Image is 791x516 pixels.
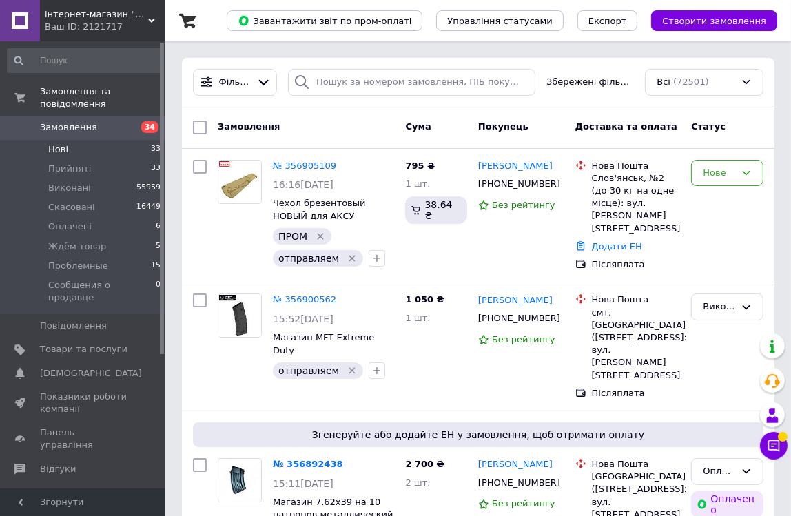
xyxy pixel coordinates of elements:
span: Виконані [48,182,91,194]
button: Створити замовлення [651,10,777,31]
div: Ваш ID: 2121717 [45,21,165,33]
span: Покупець [478,121,528,132]
span: 55959 [136,182,161,194]
span: 16449 [136,201,161,214]
button: Завантажити звіт по пром-оплаті [227,10,422,31]
span: Завантажити звіт по пром-оплаті [238,14,411,27]
div: Виконано [703,300,735,314]
span: 34 [141,121,158,133]
span: отправляем [278,365,339,376]
span: Покупці [40,486,77,499]
span: Замовлення [218,121,280,132]
a: № 356892438 [273,459,343,469]
span: 15:11[DATE] [273,478,333,489]
span: 5 [156,240,161,253]
span: 6 [156,220,161,233]
img: Фото товару [218,459,260,502]
a: № 356900562 [273,294,336,305]
span: 1 050 ₴ [405,294,444,305]
svg: Видалити мітку [347,253,358,264]
span: 16:16[DATE] [273,179,333,190]
img: Фото товару [218,161,261,203]
span: 33 [151,163,161,175]
span: Панель управління [40,426,127,451]
span: ПРОМ [278,231,307,242]
a: Фото товару [218,293,262,338]
span: Всі [657,76,670,89]
a: Додати ЕН [592,241,642,251]
span: Управління статусами [447,16,553,26]
span: Проблемные [48,260,108,272]
span: Збережені фільтри: [546,76,634,89]
span: Без рейтингу [492,334,555,344]
span: отправляем [278,253,339,264]
span: Статус [691,121,726,132]
span: Фільтри [219,76,251,89]
div: Післяплата [592,258,681,271]
svg: Видалити мітку [347,365,358,376]
span: інтернет-магазин "Сержант" [45,8,148,21]
span: Ждём товар [48,240,106,253]
span: 15 [151,260,161,272]
span: 1 шт. [405,313,430,323]
span: Товари та послуги [40,343,127,355]
span: Замовлення [40,121,97,134]
span: Доставка та оплата [575,121,677,132]
span: Повідомлення [40,320,107,332]
div: Післяплата [592,387,681,400]
span: [PHONE_NUMBER] [478,477,560,488]
span: Згенеруйте або додайте ЕН у замовлення, щоб отримати оплату [198,428,758,442]
img: Фото товару [218,294,261,337]
div: Нова Пошта [592,293,681,306]
span: Замовлення та повідомлення [40,85,165,110]
button: Управління статусами [436,10,564,31]
a: № 356905109 [273,161,336,171]
button: Чат з покупцем [760,432,788,460]
a: [PERSON_NAME] [478,294,553,307]
span: Оплачені [48,220,92,233]
a: Магазин MFT Extreme Duty ([GEOGRAPHIC_DATA]) на 30 патронов 5.56х45 NATO (223 Rem) для AR15/M4/М16 [273,332,388,406]
span: Відгуки [40,463,76,475]
button: Експорт [577,10,638,31]
span: [PHONE_NUMBER] [478,178,560,189]
a: [PERSON_NAME] [478,160,553,173]
a: [PERSON_NAME] [478,458,553,471]
div: Нова Пошта [592,160,681,172]
span: 795 ₴ [405,161,435,171]
a: Чехол брезентовый НОВЫЙ для АКСУ (АКС-74У) оригинал СССР [273,198,393,234]
a: Створити замовлення [637,15,777,25]
span: Нові [48,143,68,156]
span: [PHONE_NUMBER] [478,313,560,323]
span: Без рейтингу [492,498,555,508]
span: 0 [156,279,161,304]
span: Скасовані [48,201,95,214]
span: Сообщения о продавце [48,279,156,304]
a: Фото товару [218,458,262,502]
span: Показники роботи компанії [40,391,127,415]
div: Слов'янськ, №2 (до 30 кг на одне місце): вул. [PERSON_NAME][STREET_ADDRESS] [592,172,681,235]
svg: Видалити мітку [315,231,326,242]
div: 38.64 ₴ [405,196,467,224]
a: Фото товару [218,160,262,204]
span: 1 шт. [405,178,430,189]
input: Пошук [7,48,162,73]
span: Cума [405,121,431,132]
span: [DEMOGRAPHIC_DATA] [40,367,142,380]
div: смт. [GEOGRAPHIC_DATA] ([STREET_ADDRESS]: вул. [PERSON_NAME][STREET_ADDRESS] [592,307,681,382]
span: 33 [151,143,161,156]
span: 2 шт. [405,477,430,488]
div: Нове [703,166,735,180]
span: Без рейтингу [492,200,555,210]
span: (72501) [673,76,709,87]
span: 2 700 ₴ [405,459,444,469]
span: Експорт [588,16,627,26]
input: Пошук за номером замовлення, ПІБ покупця, номером телефону, Email, номером накладної [288,69,535,96]
span: Прийняті [48,163,91,175]
span: 15:52[DATE] [273,313,333,324]
div: Оплачено [703,464,735,479]
div: Нова Пошта [592,458,681,471]
span: Створити замовлення [662,16,766,26]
